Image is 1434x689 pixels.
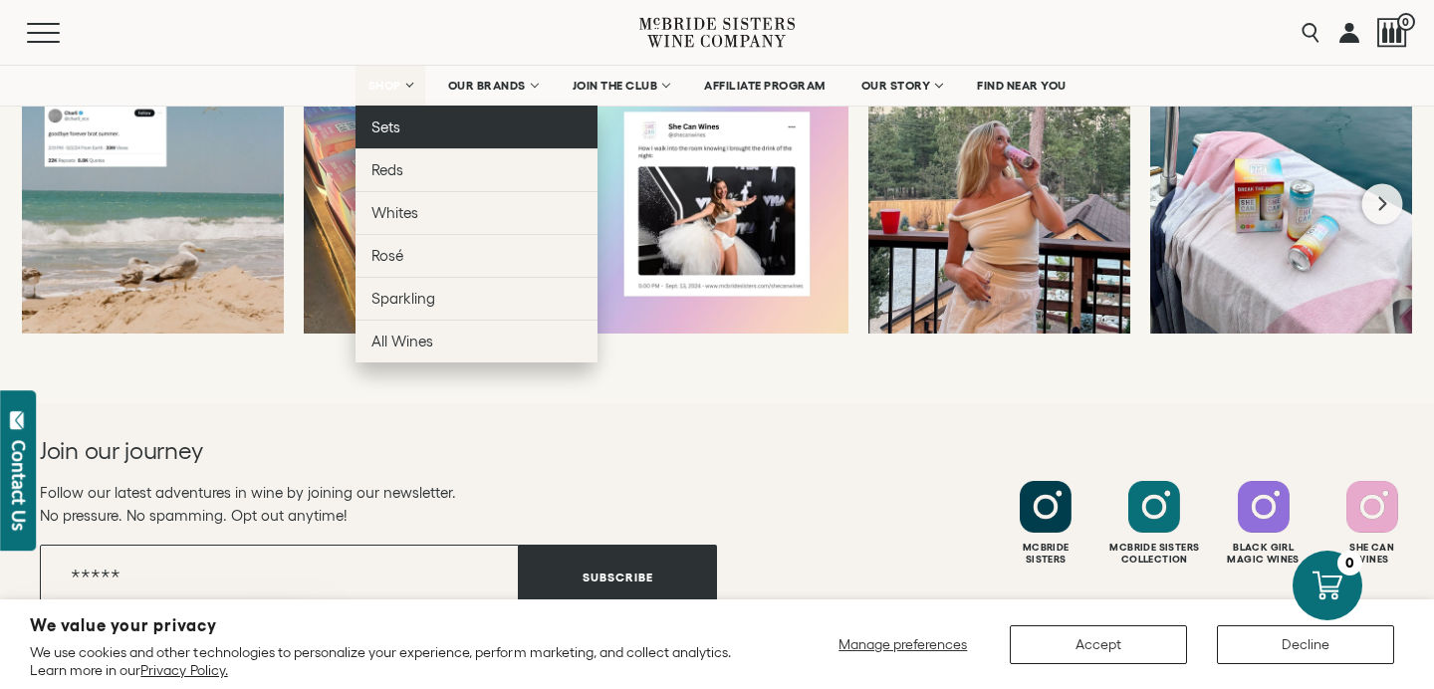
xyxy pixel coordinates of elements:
[977,79,1067,93] span: FIND NEAR YOU
[827,625,980,664] button: Manage preferences
[994,542,1097,566] div: Mcbride Sisters
[140,662,227,678] a: Privacy Policy.
[371,161,403,178] span: Reds
[964,66,1079,106] a: FIND NEAR YOU
[304,74,566,334] a: We’re BACK baby🌟 restocked & ready to rumble🪩 brighter cans, & even MORE d...
[371,204,418,221] span: Whites
[1320,542,1424,566] div: She Can Wines
[704,79,826,93] span: AFFILIATE PROGRAM
[356,234,597,277] a: Rosé
[9,440,29,531] div: Contact Us
[994,481,1097,566] a: Follow McBride Sisters on Instagram McbrideSisters
[448,79,526,93] span: OUR BRANDS
[1320,481,1424,566] a: Follow SHE CAN Wines on Instagram She CanWines
[356,106,597,148] a: Sets
[371,118,400,135] span: Sets
[40,545,519,610] input: Email
[356,148,597,191] a: Reds
[1337,551,1362,575] div: 0
[435,66,550,106] a: OUR BRANDS
[1212,481,1315,566] a: Follow Black Girl Magic Wines on Instagram Black GirlMagic Wines
[586,74,847,334] a: Dare we say our wines are…award winning??🤯 pick up your trophy 🏆 Target, W...
[356,277,597,320] a: Sparkling
[30,617,758,634] h2: We value your privacy
[356,66,425,106] a: SHOP
[1102,481,1206,566] a: Follow McBride Sisters Collection on Instagram Mcbride SistersCollection
[40,435,649,467] h2: Join our journey
[22,74,284,334] a: cue the tears......
[368,79,402,93] span: SHOP
[1010,625,1187,664] button: Accept
[868,74,1130,334] a: swipe to see what happens when SHE CAN comes to the lake 🚤 🫧🥂🪩 checking ...
[1362,183,1403,224] button: Next slide
[356,191,597,234] a: Whites
[861,79,931,93] span: OUR STORY
[1217,625,1394,664] button: Decline
[371,333,433,349] span: All Wines
[1150,74,1412,334] a: every boat day needs a good spritz, & we’ve got the just the one 🥂 grateful ...
[30,643,758,679] p: We use cookies and other technologies to personalize your experience, perform marketing, and coll...
[1102,542,1206,566] div: Mcbride Sisters Collection
[371,290,435,307] span: Sparkling
[27,23,99,43] button: Mobile Menu Trigger
[691,66,838,106] a: AFFILIATE PROGRAM
[573,79,658,93] span: JOIN THE CLUB
[371,247,403,264] span: Rosé
[1397,13,1415,31] span: 0
[560,66,682,106] a: JOIN THE CLUB
[40,481,717,527] p: Follow our latest adventures in wine by joining our newsletter. No pressure. No spamming. Opt out...
[838,636,967,652] span: Manage preferences
[356,320,597,362] a: All Wines
[848,66,955,106] a: OUR STORY
[519,545,717,610] button: Subscribe
[1212,542,1315,566] div: Black Girl Magic Wines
